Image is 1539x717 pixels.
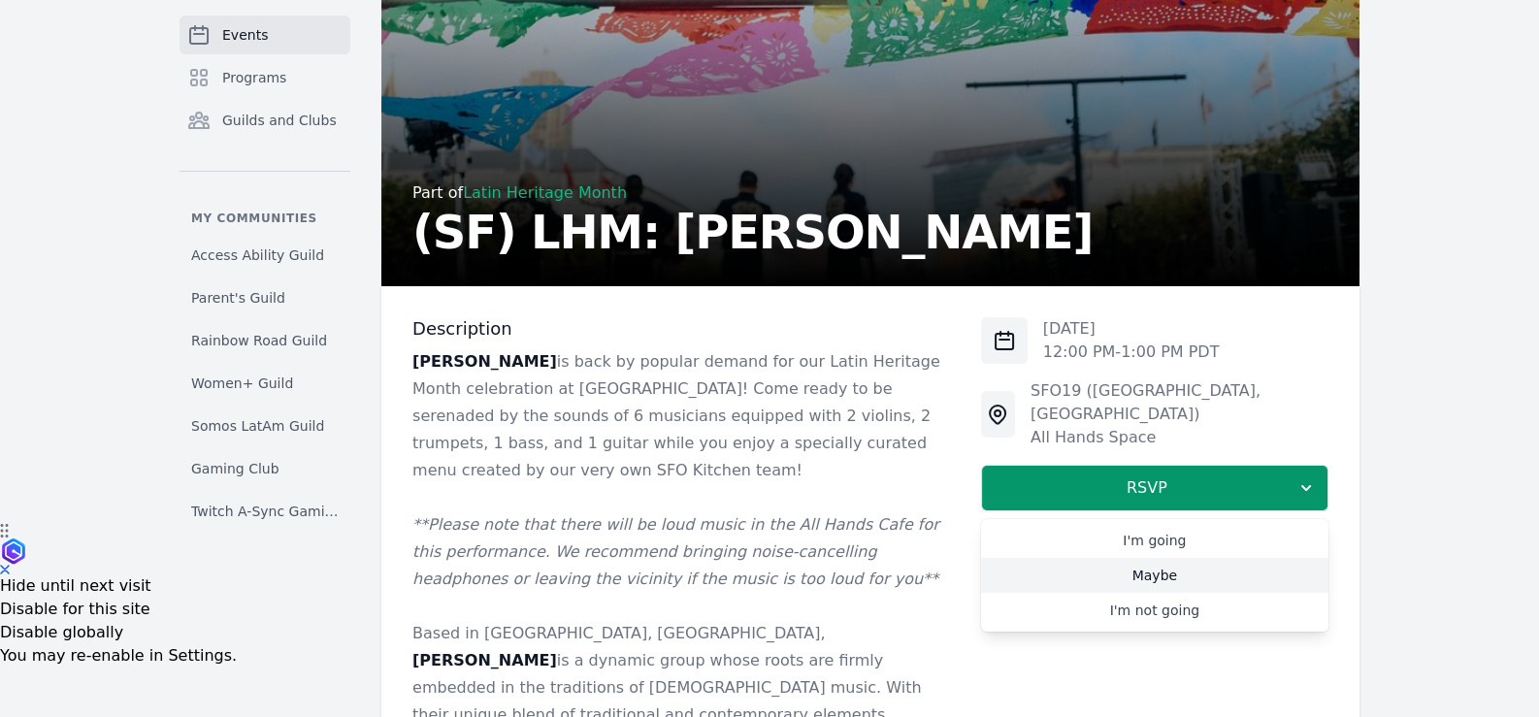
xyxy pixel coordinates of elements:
[981,465,1328,511] button: RSVP
[180,238,350,273] a: Access Ability Guild
[191,288,285,308] span: Parent's Guild
[412,651,557,669] strong: [PERSON_NAME]
[180,16,350,519] nav: Sidebar
[180,16,350,54] a: Events
[191,459,279,478] span: Gaming Club
[412,209,1093,255] h2: (SF) LHM: [PERSON_NAME]
[222,111,337,130] span: Guilds and Clubs
[412,348,950,484] p: is back by popular demand for our Latin Heritage Month celebration at [GEOGRAPHIC_DATA]! Come rea...
[180,323,350,358] a: Rainbow Road Guild
[1043,341,1220,364] p: 12:00 PM - 1:00 PM PDT
[412,352,557,371] strong: [PERSON_NAME]
[412,181,1093,205] div: Part of
[981,523,1328,558] a: I'm going
[981,593,1328,628] a: I'm not going
[191,245,324,265] span: Access Ability Guild
[412,317,950,341] h3: Description
[180,494,350,529] a: Twitch A-Sync Gaming (TAG) Club
[463,183,627,202] a: Latin Heritage Month
[180,451,350,486] a: Gaming Club
[998,476,1296,500] span: RSVP
[412,515,939,588] em: **Please note that there will be loud music in the All Hands Cafe for this performance. We recomm...
[981,519,1328,632] div: RSVP
[191,374,293,393] span: Women+ Guild
[1043,317,1220,341] p: [DATE]
[1031,426,1328,449] div: All Hands Space
[180,211,350,226] p: My communities
[222,68,286,87] span: Programs
[180,101,350,140] a: Guilds and Clubs
[222,25,268,45] span: Events
[191,416,324,436] span: Somos LatAm Guild
[191,502,339,521] span: Twitch A-Sync Gaming (TAG) Club
[191,331,327,350] span: Rainbow Road Guild
[981,558,1328,593] a: Maybe
[180,280,350,315] a: Parent's Guild
[180,58,350,97] a: Programs
[1031,379,1328,426] div: SFO19 ([GEOGRAPHIC_DATA], [GEOGRAPHIC_DATA])
[180,366,350,401] a: Women+ Guild
[180,408,350,443] a: Somos LatAm Guild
